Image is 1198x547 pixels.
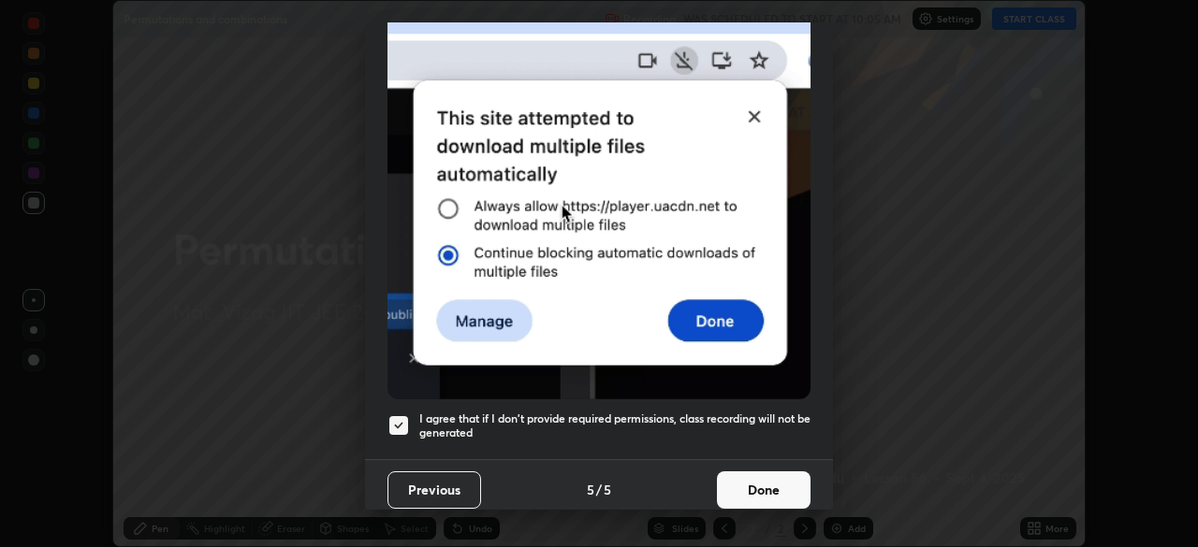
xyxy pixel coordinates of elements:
h4: 5 [587,480,594,499]
button: Done [717,471,811,509]
button: Previous [387,471,481,509]
h5: I agree that if I don't provide required permissions, class recording will not be generated [419,411,811,440]
h4: / [596,480,602,499]
h4: 5 [604,480,611,499]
